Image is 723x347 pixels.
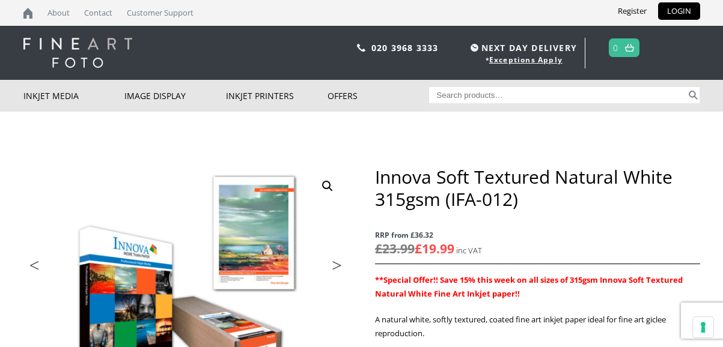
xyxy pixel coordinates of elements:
[371,42,439,53] a: 020 3968 3333
[23,80,125,112] a: Inkjet Media
[625,44,634,52] img: basket.svg
[693,317,713,337] button: Your consent preferences for tracking technologies
[375,240,382,257] span: £
[124,80,226,112] a: Image Display
[686,87,700,103] button: Search
[415,240,422,257] span: £
[226,80,328,112] a: Inkjet Printers
[357,44,365,52] img: phone.svg
[375,228,700,242] span: RRP from £36.32
[471,44,478,52] img: time.svg
[375,166,700,210] h1: Innova Soft Textured Natural White 315gsm (IFA-012)
[468,41,577,55] span: NEXT DAY DELIVERY
[609,2,656,20] a: Register
[658,2,700,20] a: LOGIN
[317,175,338,197] a: View full-screen image gallery
[613,39,618,56] a: 0
[375,274,683,299] span: **Special Offer!! Save 15% this week on all sizes of 315gsm Innova Soft Textured Natural White Fi...
[23,38,132,68] img: logo-white.svg
[375,313,700,340] p: A natural white, softly textured, coated fine art inkjet paper ideal for fine art giclee reproduc...
[375,240,415,257] bdi: 23.99
[415,240,454,257] bdi: 19.99
[429,87,686,103] input: Search products…
[489,55,563,65] a: Exceptions Apply
[328,80,429,112] a: Offers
